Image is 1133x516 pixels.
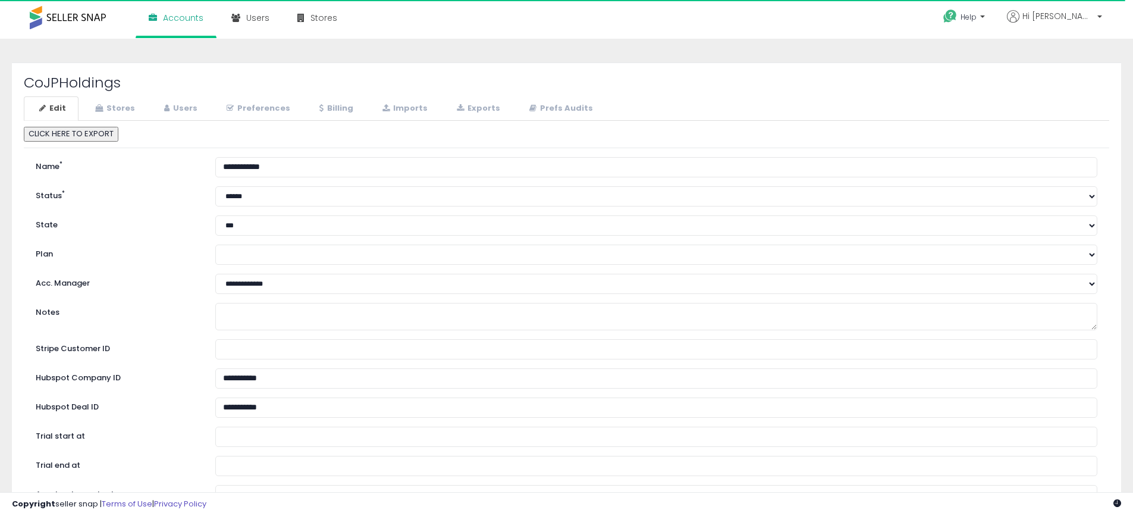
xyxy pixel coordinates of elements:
[1022,10,1094,22] span: Hi [PERSON_NAME]
[246,12,269,24] span: Users
[27,427,206,442] label: Trial start at
[27,456,206,471] label: Trial end at
[102,498,152,509] a: Terms of Use
[24,127,118,142] button: CLICK HERE TO EXPORT
[27,186,206,202] label: Status
[27,485,206,501] label: Accelerator ends at
[943,9,958,24] i: Get Help
[154,498,206,509] a: Privacy Policy
[961,12,977,22] span: Help
[12,498,55,509] strong: Copyright
[27,368,206,384] label: Hubspot Company ID
[27,303,206,318] label: Notes
[211,96,303,121] a: Preferences
[1007,10,1102,37] a: Hi [PERSON_NAME]
[80,96,147,121] a: Stores
[27,245,206,260] label: Plan
[24,75,1109,90] h2: CoJPHoldings
[27,215,206,231] label: State
[24,96,79,121] a: Edit
[27,274,206,289] label: Acc. Manager
[441,96,513,121] a: Exports
[514,96,605,121] a: Prefs Audits
[27,157,206,173] label: Name
[310,12,337,24] span: Stores
[27,339,206,355] label: Stripe Customer ID
[12,499,206,510] div: seller snap | |
[367,96,440,121] a: Imports
[163,12,203,24] span: Accounts
[27,398,206,413] label: Hubspot Deal ID
[304,96,366,121] a: Billing
[149,96,210,121] a: Users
